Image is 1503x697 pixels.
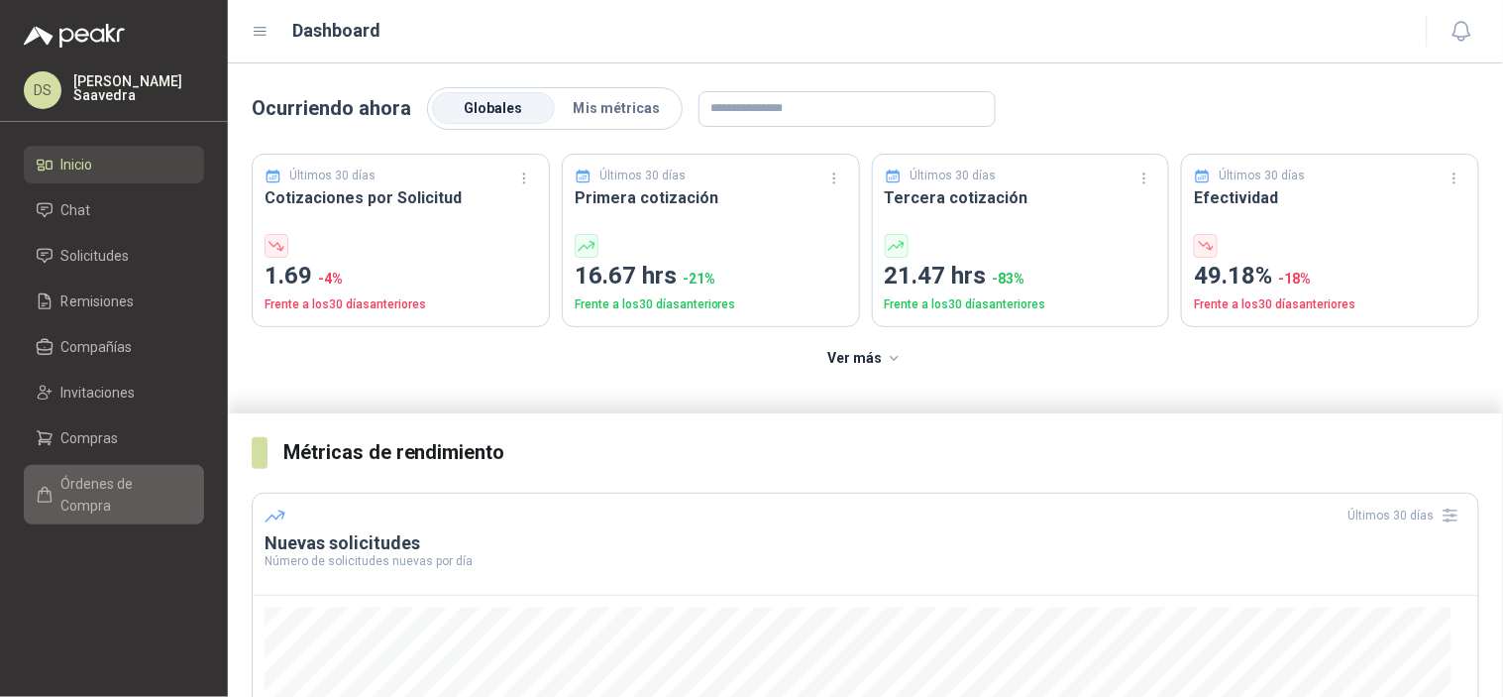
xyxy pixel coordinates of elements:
div: DS [24,71,61,109]
h3: Métricas de rendimiento [283,437,1479,468]
p: Frente a los 30 días anteriores [885,295,1157,314]
div: Últimos 30 días [1348,500,1466,531]
span: Invitaciones [61,382,136,404]
h1: Dashboard [293,17,381,45]
p: 16.67 hrs [575,258,847,295]
h3: Efectividad [1194,185,1466,210]
span: Globales [465,100,523,116]
a: Invitaciones [24,374,204,411]
span: Compañías [61,336,133,358]
p: Número de solicitudes nuevas por día [265,555,1466,567]
a: Solicitudes [24,237,204,275]
a: Inicio [24,146,204,183]
p: Frente a los 30 días anteriores [265,295,537,314]
p: Últimos 30 días [599,167,686,185]
a: Compras [24,419,204,457]
span: -83 % [993,271,1025,287]
p: 49.18% [1194,258,1466,295]
p: 21.47 hrs [885,258,1157,295]
p: [PERSON_NAME] Saavedra [73,74,204,102]
span: Mis métricas [573,100,660,116]
h3: Primera cotización [575,185,847,210]
span: Remisiones [61,290,135,312]
p: Últimos 30 días [290,167,376,185]
span: Órdenes de Compra [61,473,185,517]
h3: Tercera cotización [885,185,1157,210]
span: -21 % [683,271,715,287]
p: Frente a los 30 días anteriores [575,295,847,314]
a: Órdenes de Compra [24,465,204,524]
h3: Cotizaciones por Solicitud [265,185,537,210]
button: Ver más [816,339,914,379]
p: Últimos 30 días [1220,167,1306,185]
span: Compras [61,427,119,449]
a: Remisiones [24,283,204,320]
span: Inicio [61,154,93,175]
p: Últimos 30 días [910,167,996,185]
p: Ocurriendo ahora [252,93,411,124]
img: Logo peakr [24,24,125,48]
h3: Nuevas solicitudes [265,531,1466,555]
p: Frente a los 30 días anteriores [1194,295,1466,314]
span: -18 % [1278,271,1311,287]
span: Chat [61,199,91,221]
span: -4 % [318,271,343,287]
a: Compañías [24,328,204,366]
p: 1.69 [265,258,537,295]
a: Chat [24,191,204,229]
span: Solicitudes [61,245,130,267]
